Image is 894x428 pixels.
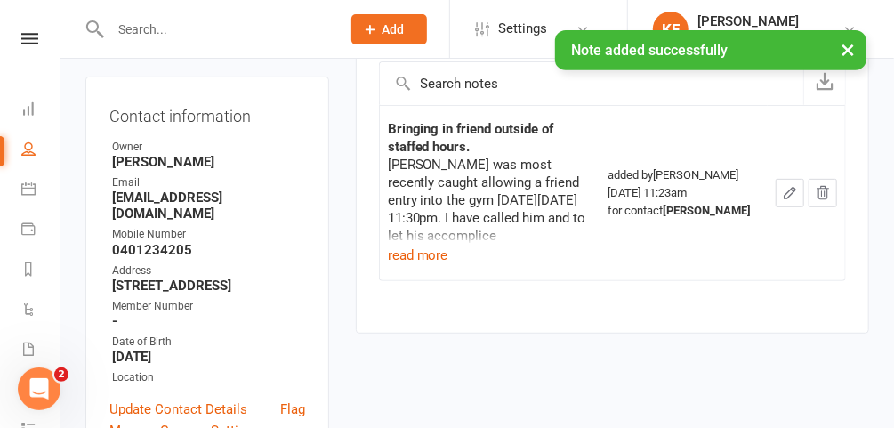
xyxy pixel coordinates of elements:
a: People [21,131,61,171]
input: Search notes [380,62,803,105]
button: read more [388,245,448,266]
div: Date of Birth [112,334,305,351]
strong: Bringing in friend outside of staffed hours. [388,121,554,155]
div: Note added successfully [555,30,866,70]
button: Add [351,14,427,44]
div: Location [112,369,305,386]
strong: [PERSON_NAME] [664,204,752,217]
div: for contact [608,202,760,220]
div: Member Number [112,298,305,315]
a: Calendar [21,171,61,211]
strong: - [112,313,305,329]
strong: [DATE] [112,349,305,365]
h3: Contact information [109,101,305,125]
iframe: Intercom live chat [18,367,60,410]
div: KF [653,12,689,47]
div: Mobile Number [112,226,305,243]
a: Reports [21,251,61,291]
div: Email [112,174,305,191]
strong: [EMAIL_ADDRESS][DOMAIN_NAME] [112,190,305,222]
div: Fit Express - Reservoir [697,29,818,45]
strong: [STREET_ADDRESS] [112,278,305,294]
a: Dashboard [21,91,61,131]
div: Address [112,262,305,279]
span: 2 [54,367,68,382]
a: Payments [21,211,61,251]
div: added by [PERSON_NAME] [DATE] 11:23am [608,166,760,220]
button: × [832,30,864,69]
strong: 0401234205 [112,242,305,258]
div: Owner [112,139,305,156]
div: [PERSON_NAME] was most recently caught allowing a friend entry into the gym [DATE][DATE] 11:30pm.... [388,156,592,351]
span: Settings [498,9,547,49]
strong: [PERSON_NAME] [112,154,305,170]
input: Search... [105,17,328,42]
span: Add [383,22,405,36]
a: Flag [280,399,305,420]
a: Update Contact Details [109,399,247,420]
div: [PERSON_NAME] [697,13,818,29]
